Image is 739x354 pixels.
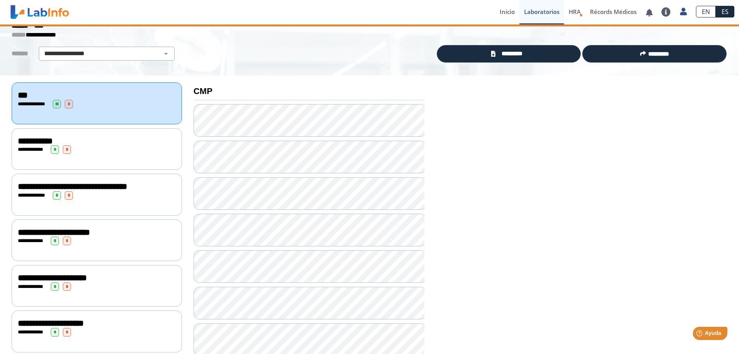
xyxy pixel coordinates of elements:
span: HRA [569,8,581,16]
a: EN [696,6,716,17]
iframe: Help widget launcher [670,324,730,345]
a: ES [716,6,734,17]
b: CMP [194,86,213,96]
